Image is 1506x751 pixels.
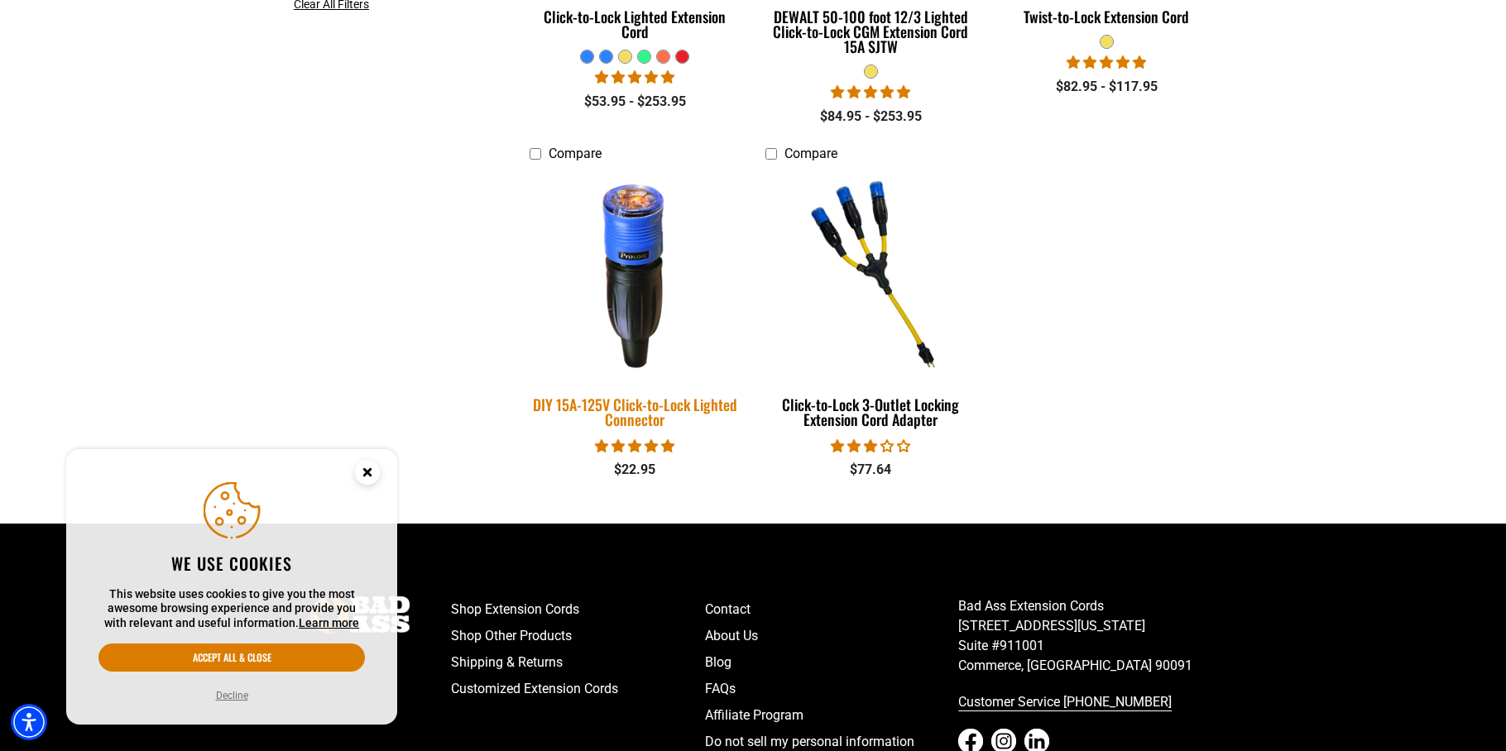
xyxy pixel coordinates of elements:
[958,689,1212,715] a: call 833-674-1699
[765,170,976,437] a: Click-to-Lock 3-Outlet Locking Extension Cord Adapter Click-to-Lock 3-Outlet Locking Extension Co...
[831,438,910,454] span: 3.00 stars
[831,84,910,100] span: 4.84 stars
[766,178,975,368] img: Click-to-Lock 3-Outlet Locking Extension Cord Adapter
[299,616,359,629] a: This website uses cookies to give you the most awesome browsing experience and provide you with r...
[530,460,741,480] div: $22.95
[98,587,365,631] p: This website uses cookies to give you the most awesome browsing experience and provide you with r...
[66,449,397,725] aside: Cookie Consent
[530,92,741,112] div: $53.95 - $253.95
[1067,55,1146,70] span: 5.00 stars
[520,168,751,380] img: DIY 15A-125V Click-to-Lock Lighted Connector
[451,623,705,649] a: Shop Other Products
[451,676,705,702] a: Customized Extension Cords
[11,704,47,740] div: Accessibility Menu
[530,397,741,427] div: DIY 15A-125V Click-to-Lock Lighted Connector
[765,9,976,54] div: DEWALT 50-100 foot 12/3 Lighted Click-to-Lock CGM Extension Cord 15A SJTW
[98,552,365,574] h2: We use cookies
[705,649,959,676] a: Blog
[98,643,365,672] button: Accept all & close
[451,649,705,676] a: Shipping & Returns
[705,596,959,623] a: Contact
[765,107,976,127] div: $84.95 - $253.95
[765,460,976,480] div: $77.64
[595,438,674,454] span: 4.84 stars
[549,146,602,161] span: Compare
[451,596,705,623] a: Shop Extension Cords
[705,676,959,702] a: FAQs
[595,69,674,85] span: 4.87 stars
[530,9,741,39] div: Click-to-Lock Lighted Extension Cord
[211,687,253,704] button: Decline
[958,596,1212,676] p: Bad Ass Extension Cords [STREET_ADDRESS][US_STATE] Suite #911001 Commerce, [GEOGRAPHIC_DATA] 90091
[1001,77,1212,97] div: $82.95 - $117.95
[338,449,397,500] button: Close this option
[705,702,959,729] a: Affiliate Program
[765,397,976,427] div: Click-to-Lock 3-Outlet Locking Extension Cord Adapter
[530,170,741,437] a: DIY 15A-125V Click-to-Lock Lighted Connector DIY 15A-125V Click-to-Lock Lighted Connector
[1001,9,1212,24] div: Twist-to-Lock Extension Cord
[784,146,837,161] span: Compare
[705,623,959,649] a: About Us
